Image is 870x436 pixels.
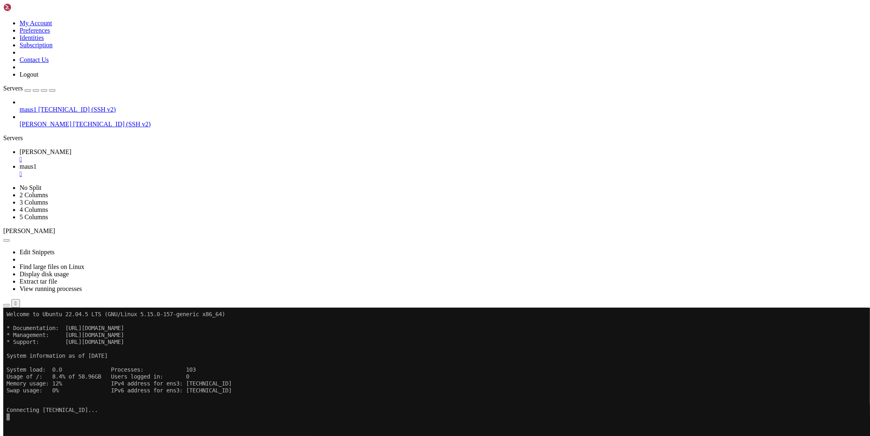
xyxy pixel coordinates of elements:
[3,3,50,11] img: Shellngn
[212,183,215,190] span: │
[290,204,294,211] span: │
[199,211,202,218] span: │
[20,148,867,163] a: maus
[147,183,150,190] span: │
[121,183,140,190] span: uptime
[3,114,764,121] x-row: 0 updates can be applied immediately.
[62,183,65,190] span: │
[140,204,144,211] span: │
[3,134,867,142] div: Servers
[170,204,189,211] span: online
[7,183,13,190] span: id
[153,197,157,204] span: │
[261,204,287,211] span: disabled
[3,100,764,107] x-row: Expanded Security Maintenance for Applications is not enabled.
[20,163,37,170] span: maus1
[88,183,91,190] span: │
[117,183,121,190] span: │
[20,121,71,128] span: [PERSON_NAME]
[20,106,37,113] span: maus1
[10,197,13,204] span: 3
[20,42,53,48] a: Subscription
[3,204,764,211] x-row: mauslink default N/A 12007 17h 31 0% 54.3mb
[3,183,7,190] span: │
[91,183,104,190] span: mode
[10,204,13,211] span: 1
[121,204,124,211] span: │
[20,206,48,213] a: 4 Columns
[251,197,264,204] span: root
[65,183,88,190] span: version
[264,197,268,204] span: │
[232,211,235,218] span: │
[11,299,20,308] button: 
[33,183,62,190] span: namespace
[101,197,104,204] span: │
[95,204,108,211] span: fork
[3,128,764,135] x-row: 5 additional security updates can be applied with ESM Apps.
[3,79,764,86] x-row: Swap usage: 0% IPv6 address for ens3: [TECHNICAL_ID]
[20,211,23,218] span: │
[10,211,13,218] span: 0
[3,66,764,73] x-row: Usage of /: 8.4% of 58.96GB Users logged in: 0
[15,300,17,306] div: 
[20,204,23,211] span: │
[20,192,48,198] a: 2 Columns
[160,211,163,218] span: │
[20,278,57,285] a: Extract tar file
[222,197,225,204] span: │
[20,214,48,220] a: 5 Columns
[20,71,38,78] a: Logout
[38,106,116,113] span: [TECHNICAL_ID] (SSH v2)
[202,204,206,211] span: │
[209,211,212,218] span: │
[212,204,215,211] span: │
[20,163,867,178] a: maus1
[196,183,199,190] span: │
[20,285,82,292] a: View running processes
[163,204,166,211] span: │
[20,121,867,128] a: [PERSON_NAME] [TECHNICAL_ID] (SSH v2)
[20,263,84,270] a: Find large files on Linux
[20,99,867,113] li: maus1 [TECHNICAL_ID] (SSH v2)
[3,218,463,225] span: └────┴─────────────────┴─────────────┴─────────┴─────────┴──────────┴────────┴──────┴───────────┴...
[88,197,91,204] span: │
[212,197,215,204] span: │
[3,135,764,142] x-row: Learn more about enabling ESM Apps service at [URL][DOMAIN_NAME]
[108,197,121,204] span: fork
[20,184,42,191] a: No Split
[3,211,764,218] x-row: xeolink default N/A 12006 17h 31 0% 75.7mb
[287,211,290,218] span: │
[3,3,764,10] x-row: Connecting [TECHNICAL_ID]...
[300,197,303,204] span: │
[3,45,764,52] x-row: System information as of [DATE]
[3,227,55,234] span: [PERSON_NAME]
[241,204,255,211] span: root
[20,27,50,34] a: Preferences
[20,197,23,204] span: │
[20,170,867,178] a: 
[3,190,463,197] span: ├────┼─────────────────┼─────────────┼─────────┼─────────┼──────────┼────────┼──────┼───────────┼...
[238,211,251,218] span: root
[3,176,463,183] span: ┌────┬─────────────────┬─────────────┬─────────┬─────────┬──────────┬────────┬──────┬───────────┬...
[255,204,258,211] span: │
[49,204,52,211] span: │
[20,148,71,155] span: [PERSON_NAME]
[3,225,764,232] x-row: root@humaneguide:~#
[3,3,764,10] x-row: Welcome to Ubuntu 22.04.5 LTS (GNU/Linux 5.15.0-157-generic x86_64)
[134,197,137,204] span: │
[3,156,764,163] x-row: Last login: [DATE] from [TECHNICAL_ID]
[186,183,196,190] span: mem
[183,183,186,190] span: │
[166,211,186,218] span: online
[251,211,255,218] span: │
[108,183,117,190] span: pid
[85,211,88,218] span: │
[3,163,764,170] x-row: root@humaneguide:~# htop
[3,10,7,17] div: (0, 1)
[20,156,867,163] div: 
[20,199,48,206] a: 3 Columns
[258,211,284,218] span: disabled
[3,17,764,24] x-row: * Documentation: [URL][DOMAIN_NAME]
